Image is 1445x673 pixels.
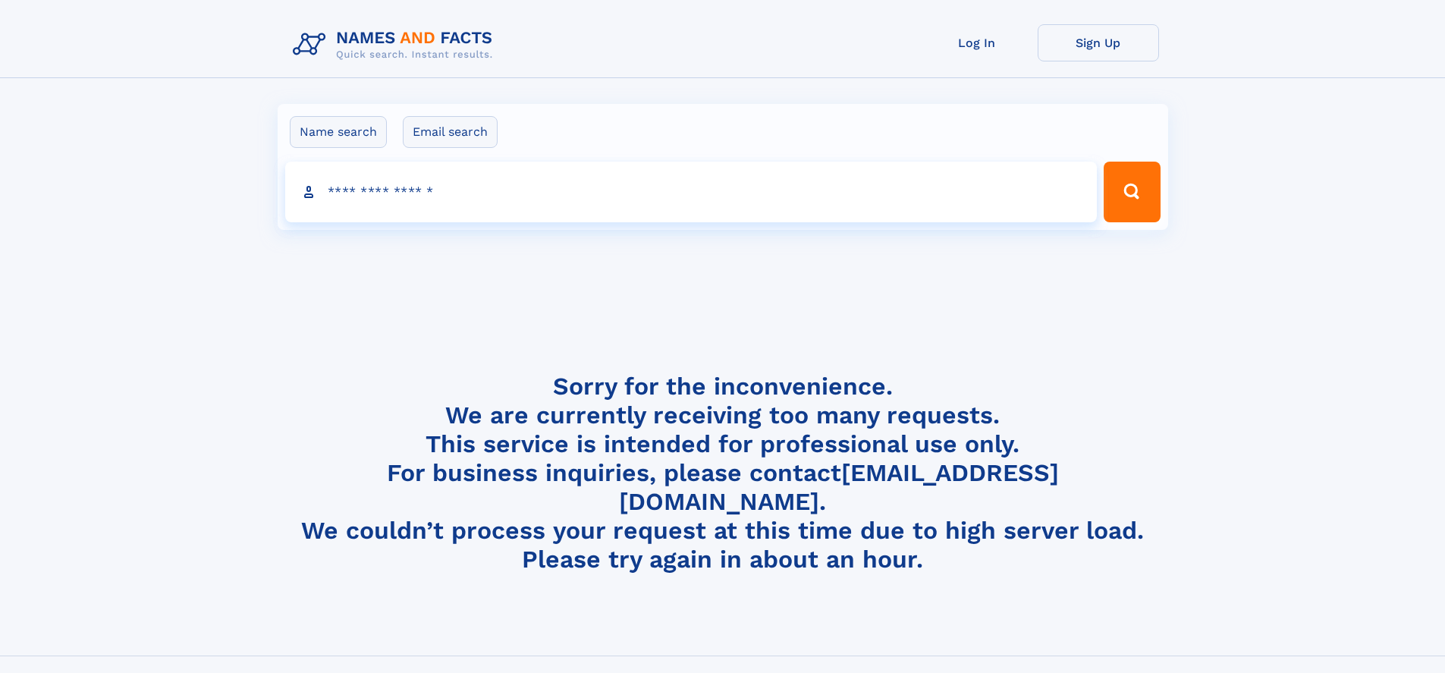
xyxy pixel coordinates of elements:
[916,24,1038,61] a: Log In
[619,458,1059,516] a: [EMAIL_ADDRESS][DOMAIN_NAME]
[287,24,505,65] img: Logo Names and Facts
[287,372,1159,574] h4: Sorry for the inconvenience. We are currently receiving too many requests. This service is intend...
[403,116,498,148] label: Email search
[1038,24,1159,61] a: Sign Up
[1104,162,1160,222] button: Search Button
[285,162,1098,222] input: search input
[290,116,387,148] label: Name search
